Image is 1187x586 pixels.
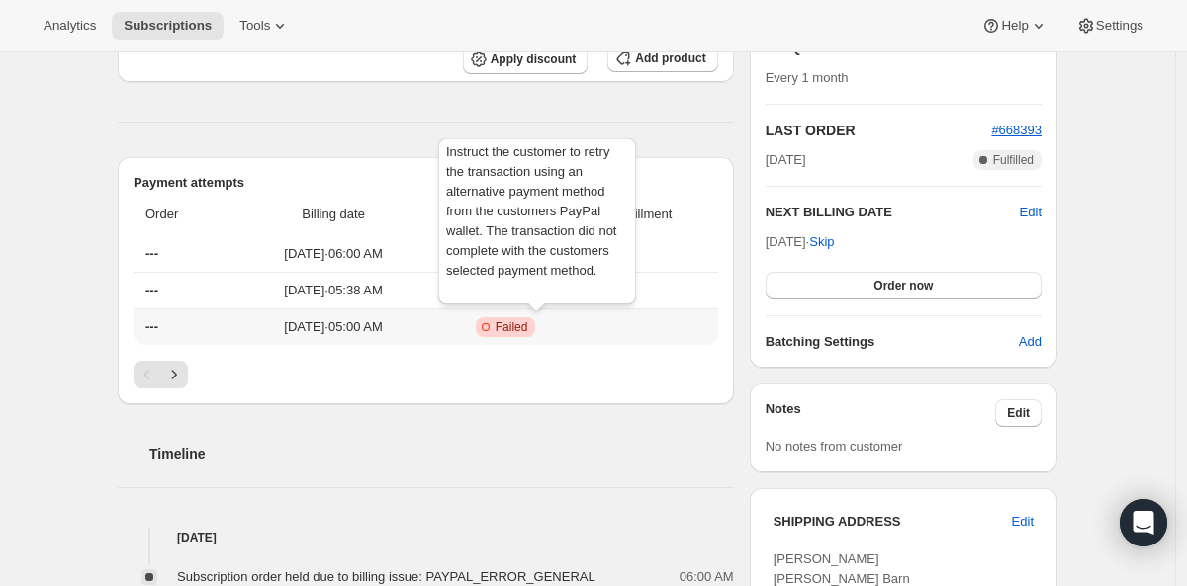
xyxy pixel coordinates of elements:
[607,44,717,72] button: Add product
[766,121,992,140] h2: LAST ORDER
[766,332,1019,352] h6: Batching Settings
[1096,18,1143,34] span: Settings
[1064,12,1155,40] button: Settings
[145,246,158,261] span: ---
[991,121,1042,140] button: #668393
[993,152,1034,168] span: Fulfilled
[969,12,1059,40] button: Help
[1007,326,1053,358] button: Add
[580,205,706,224] span: Fulfillment
[160,361,188,388] button: Next
[766,272,1042,299] button: Order now
[32,12,108,40] button: Analytics
[235,317,432,337] span: [DATE] · 05:00 AM
[134,173,718,193] h2: Payment attempts
[491,51,577,67] span: Apply discount
[177,569,595,584] span: Subscription order held due to billing issue: PAYPAL_ERROR_GENERAL
[134,193,229,236] th: Order
[991,123,1042,137] a: #668393
[235,205,432,224] span: Billing date
[496,319,528,335] span: Failed
[463,44,589,74] button: Apply discount
[145,319,158,334] span: ---
[766,70,849,85] span: Every 1 month
[766,203,1020,222] h2: NEXT BILLING DATE
[774,512,1012,532] h3: SHIPPING ADDRESS
[797,226,846,258] button: Skip
[145,283,158,297] span: ---
[134,361,718,388] nav: Pagination
[228,12,302,40] button: Tools
[235,281,432,300] span: [DATE] · 05:38 AM
[1019,332,1042,352] span: Add
[1001,18,1028,34] span: Help
[235,244,432,264] span: [DATE] · 06:00 AM
[766,234,835,249] span: [DATE] ·
[873,278,933,293] span: Order now
[1012,512,1034,532] span: Edit
[1120,499,1167,546] div: Open Intercom Messenger
[124,18,212,34] span: Subscriptions
[809,232,834,252] span: Skip
[635,50,705,66] span: Add product
[149,444,734,463] h2: Timeline
[766,399,996,427] h3: Notes
[766,150,806,170] span: [DATE]
[1000,506,1046,538] button: Edit
[239,18,270,34] span: Tools
[995,399,1042,427] button: Edit
[766,439,903,454] span: No notes from customer
[1007,405,1030,421] span: Edit
[112,12,224,40] button: Subscriptions
[118,528,734,547] h4: [DATE]
[1020,203,1042,222] button: Edit
[44,18,96,34] span: Analytics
